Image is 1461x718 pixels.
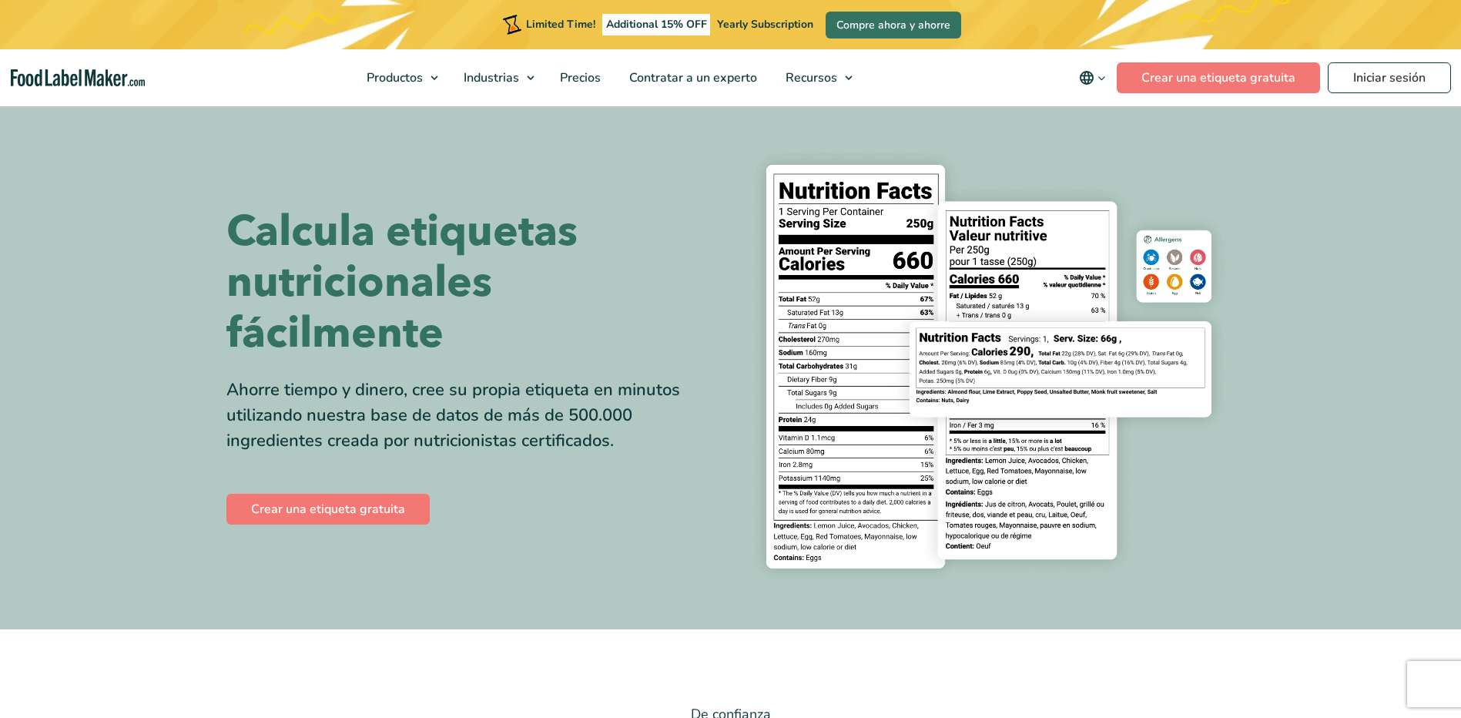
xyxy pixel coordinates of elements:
[11,69,146,87] a: Food Label Maker homepage
[450,49,542,106] a: Industrias
[615,49,768,106] a: Contratar a un experto
[1117,62,1320,93] a: Crear una etiqueta gratuita
[602,14,711,35] span: Additional 15% OFF
[1068,62,1117,93] button: Change language
[353,49,446,106] a: Productos
[772,49,860,106] a: Recursos
[362,69,424,86] span: Productos
[226,377,719,454] div: Ahorre tiempo y dinero, cree su propia etiqueta en minutos utilizando nuestra base de datos de má...
[781,69,839,86] span: Recursos
[526,17,595,32] span: Limited Time!
[717,17,813,32] span: Yearly Subscription
[555,69,602,86] span: Precios
[459,69,521,86] span: Industrias
[625,69,759,86] span: Contratar a un experto
[546,49,612,106] a: Precios
[826,12,961,39] a: Compre ahora y ahorre
[1328,62,1451,93] a: Iniciar sesión
[226,206,719,359] h1: Calcula etiquetas nutricionales fácilmente
[226,494,430,525] a: Crear una etiqueta gratuita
